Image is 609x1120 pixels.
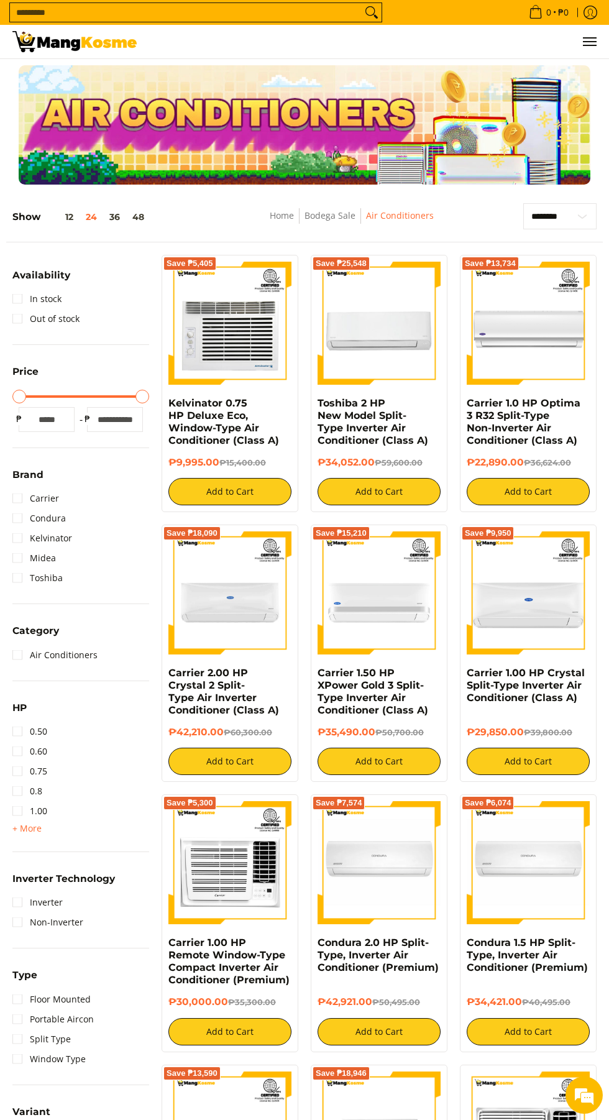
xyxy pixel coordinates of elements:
a: Condura 1.5 HP Split-Type, Inverter Air Conditioner (Premium) [467,937,588,973]
img: Toshiba 2 HP New Model Split-Type Inverter Air Conditioner (Class A) [318,262,441,385]
summary: Open [12,703,27,722]
a: Carrier 1.00 HP Crystal Split-Type Inverter Air Conditioner (Class A) [467,667,585,704]
img: Carrier 1.00 HP Remote Window-Type Compact Inverter Air Conditioner (Premium) [168,801,291,924]
button: Add to Cart [318,478,441,505]
a: 0.60 [12,741,47,761]
del: ₱50,700.00 [375,728,424,737]
a: Non-Inverter [12,912,83,932]
nav: Main Menu [149,25,597,58]
a: Bodega Sale [304,209,355,221]
a: Portable Aircon [12,1009,94,1029]
a: Carrier 1.00 HP Remote Window-Type Compact Inverter Air Conditioner (Premium) [168,937,290,986]
button: Add to Cart [168,478,291,505]
span: Save ₱15,210 [316,530,367,537]
a: 0.50 [12,722,47,741]
h5: Show [12,211,150,223]
button: Add to Cart [467,478,590,505]
summary: Open [12,270,70,289]
a: Air Conditioners [366,209,434,221]
a: Split Type [12,1029,71,1049]
a: Toshiba 2 HP New Model Split-Type Inverter Air Conditioner (Class A) [318,397,428,446]
button: Menu [582,25,597,58]
summary: Open [12,367,39,385]
a: Floor Mounted [12,989,91,1009]
a: Toshiba [12,568,63,588]
button: Add to Cart [168,1018,291,1045]
summary: Open [12,874,115,893]
h6: ₱34,052.00 [318,456,441,469]
button: Add to Cart [467,748,590,775]
del: ₱15,400.00 [219,458,266,467]
h6: ₱9,995.00 [168,456,291,469]
a: In stock [12,289,62,309]
a: 1.00 [12,801,47,821]
button: 12 [40,212,80,222]
span: Variant [12,1107,50,1116]
span: Type [12,970,37,980]
a: Kelvinator 0.75 HP Deluxe Eco, Window-Type Air Conditioner (Class A) [168,397,279,446]
a: 0.8 [12,781,42,801]
span: Save ₱9,950 [465,530,511,537]
span: Save ₱5,405 [167,260,213,267]
h6: ₱22,890.00 [467,456,590,469]
summary: Open [12,970,37,989]
span: • [525,6,572,19]
img: Kelvinator 0.75 HP Deluxe Eco, Window-Type Air Conditioner (Class A) [168,262,291,385]
img: Carrier 1.50 HP XPower Gold 3 Split-Type Inverter Air Conditioner (Class A) [318,531,441,654]
h6: ₱30,000.00 [168,996,291,1008]
a: Carrier 1.0 HP Optima 3 R32 Split-Type Non-Inverter Air Conditioner (Class A) [467,397,580,446]
span: Save ₱5,300 [167,799,213,807]
button: 48 [126,212,150,222]
button: 36 [103,212,126,222]
a: Carrier 1.50 HP XPower Gold 3 Split-Type Inverter Air Conditioner (Class A) [318,667,428,716]
a: Inverter [12,893,63,912]
del: ₱50,495.00 [372,998,420,1007]
summary: Open [12,626,59,645]
del: ₱40,495.00 [522,998,570,1007]
span: Brand [12,470,43,479]
del: ₱35,300.00 [228,998,276,1007]
button: Add to Cart [318,1018,441,1045]
span: Save ₱18,090 [167,530,217,537]
nav: Breadcrumbs [214,208,490,236]
img: Carrier 1.0 HP Optima 3 R32 Split-Type Non-Inverter Air Conditioner (Class A) [467,262,590,385]
span: Save ₱13,734 [465,260,516,267]
summary: Open [12,821,42,836]
span: Save ₱25,548 [316,260,367,267]
del: ₱59,600.00 [375,458,423,467]
img: Bodega Sale Aircon l Mang Kosme: Home Appliances Warehouse Sale [12,31,137,52]
ul: Customer Navigation [149,25,597,58]
span: Save ₱6,074 [465,799,511,807]
a: Condura 2.0 HP Split-Type, Inverter Air Conditioner (Premium) [318,937,439,973]
span: Save ₱18,946 [316,1070,367,1077]
button: Search [362,3,382,22]
span: + More [12,824,42,833]
a: Condura [12,508,66,528]
summary: Open [12,470,43,489]
img: Carrier 1.00 HP Crystal Split-Type Inverter Air Conditioner (Class A) [467,531,590,654]
h6: ₱35,490.00 [318,726,441,738]
h6: ₱42,210.00 [168,726,291,738]
a: Window Type [12,1049,86,1069]
span: ₱ [12,413,25,425]
span: Price [12,367,39,376]
button: Add to Cart [318,748,441,775]
span: Save ₱13,590 [167,1070,217,1077]
img: condura-split-type-inverter-air-conditioner-class-b-full-view-mang-kosme [318,801,441,924]
h6: ₱29,850.00 [467,726,590,738]
button: Add to Cart [168,748,291,775]
h6: ₱42,921.00 [318,996,441,1008]
h6: ₱34,421.00 [467,996,590,1008]
img: Carrier 2.00 HP Crystal 2 Split-Type Air Inverter Conditioner (Class A) [168,531,291,654]
del: ₱39,800.00 [524,728,572,737]
button: 24 [80,212,103,222]
img: condura-split-type-inverter-air-conditioner-class-b-full-view-mang-kosme [467,801,590,924]
span: Save ₱7,574 [316,799,362,807]
span: Category [12,626,59,635]
a: Kelvinator [12,528,72,548]
a: Out of stock [12,309,80,329]
span: Inverter Technology [12,874,115,883]
span: 0 [544,8,553,17]
a: Air Conditioners [12,645,98,665]
a: 0.75 [12,761,47,781]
